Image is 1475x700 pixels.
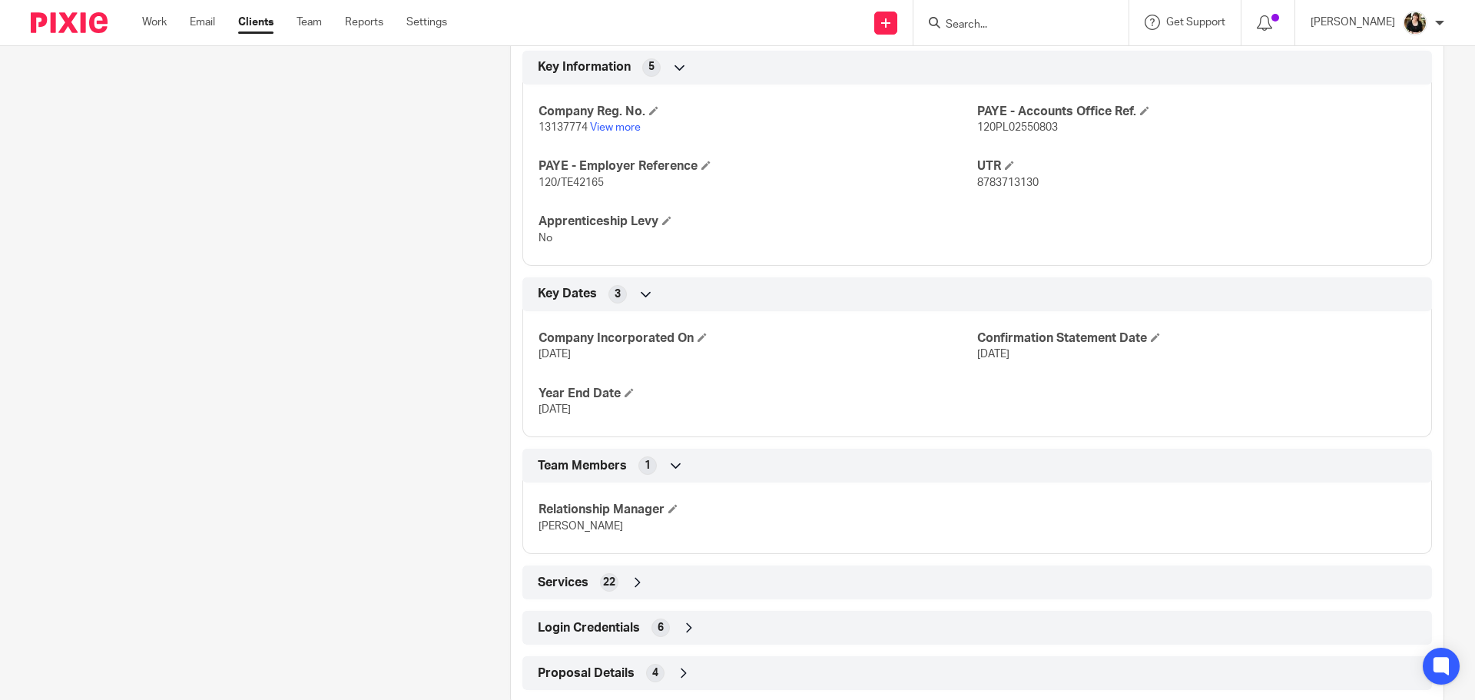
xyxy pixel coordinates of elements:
[539,502,977,518] h4: Relationship Manager
[652,665,658,681] span: 4
[539,104,977,120] h4: Company Reg. No.
[977,349,1009,360] span: [DATE]
[538,286,597,302] span: Key Dates
[648,59,655,75] span: 5
[539,214,977,230] h4: Apprenticeship Levy
[538,575,588,591] span: Services
[539,158,977,174] h4: PAYE - Employer Reference
[538,458,627,474] span: Team Members
[190,15,215,30] a: Email
[539,122,588,133] span: 13137774
[977,177,1039,188] span: 8783713130
[238,15,273,30] a: Clients
[538,665,635,682] span: Proposal Details
[539,233,552,244] span: No
[345,15,383,30] a: Reports
[297,15,322,30] a: Team
[603,575,615,590] span: 22
[1166,17,1225,28] span: Get Support
[645,458,651,473] span: 1
[615,287,621,302] span: 3
[538,620,640,636] span: Login Credentials
[590,122,641,133] a: View more
[539,386,977,402] h4: Year End Date
[538,59,631,75] span: Key Information
[539,177,604,188] span: 120/TE42165
[977,158,1416,174] h4: UTR
[406,15,447,30] a: Settings
[539,521,623,532] span: [PERSON_NAME]
[539,404,571,415] span: [DATE]
[977,122,1058,133] span: 120PL02550803
[31,12,108,33] img: Pixie
[977,330,1416,347] h4: Confirmation Statement Date
[142,15,167,30] a: Work
[944,18,1082,32] input: Search
[658,620,664,635] span: 6
[539,349,571,360] span: [DATE]
[1311,15,1395,30] p: [PERSON_NAME]
[1403,11,1427,35] img: Helen%20Campbell.jpeg
[977,104,1416,120] h4: PAYE - Accounts Office Ref.
[539,330,977,347] h4: Company Incorporated On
